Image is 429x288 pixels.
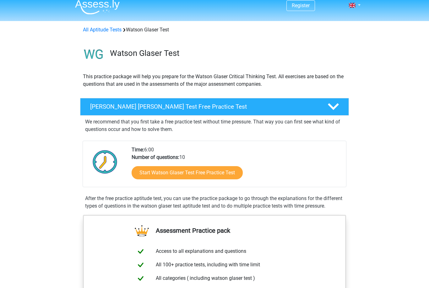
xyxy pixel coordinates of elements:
b: Time: [132,147,144,153]
div: 6:00 10 [127,146,346,187]
p: This practice package will help you prepare for the Watson Glaser Critical Thinking Test. All exe... [83,73,346,88]
b: Number of questions: [132,155,179,160]
div: Watson Glaser Test [80,26,349,34]
h4: [PERSON_NAME] [PERSON_NAME] Test Free Practice Test [90,103,318,111]
a: All Aptitude Tests [83,27,122,33]
div: After the free practice aptitude test, you can use the practice package to go through the explana... [83,195,346,210]
img: watson glaser test [80,41,107,68]
p: We recommend that you first take a free practice test without time pressure. That way you can fir... [85,118,344,133]
h3: Watson Glaser Test [110,49,344,58]
a: Start Watson Glaser Test Free Practice Test [132,166,243,180]
img: Clock [89,146,121,178]
a: [PERSON_NAME] [PERSON_NAME] Test Free Practice Test [78,98,351,116]
a: Register [292,3,310,9]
